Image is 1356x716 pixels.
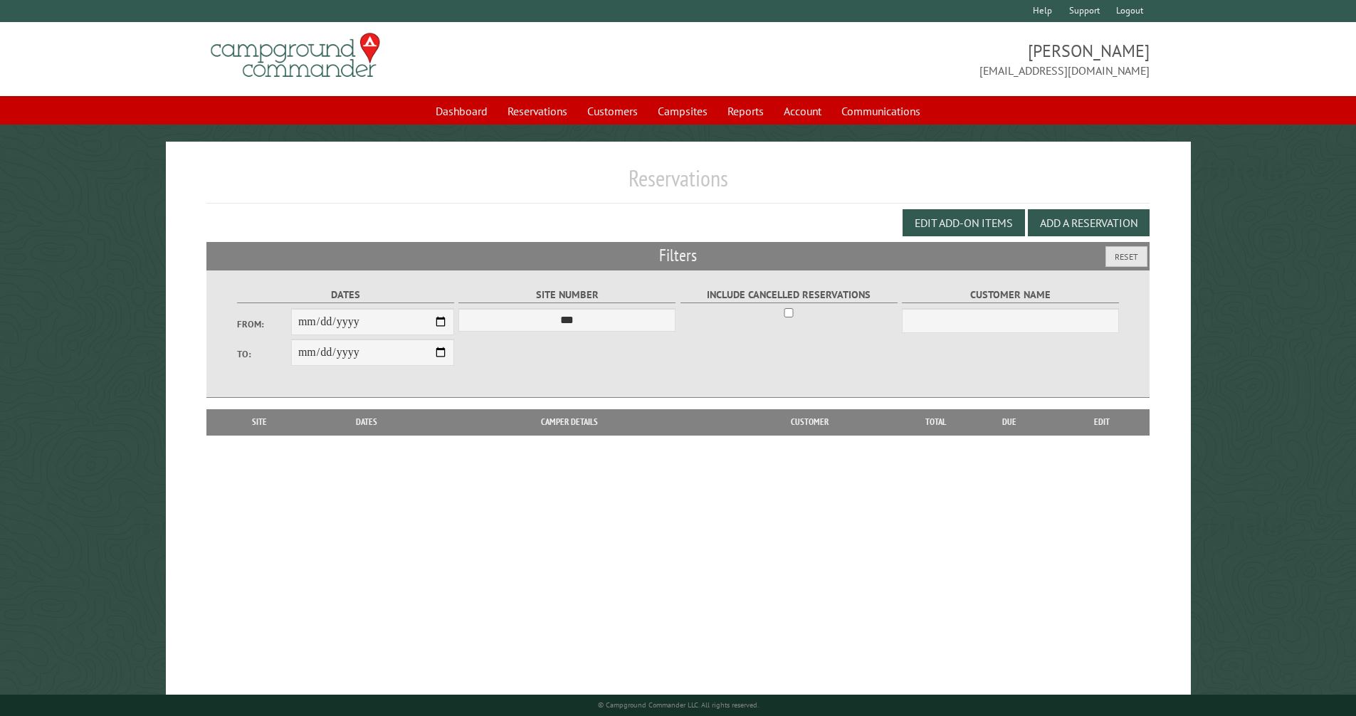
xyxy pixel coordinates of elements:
[1054,409,1150,435] th: Edit
[965,409,1054,435] th: Due
[711,409,908,435] th: Customer
[499,98,576,125] a: Reservations
[458,287,676,303] label: Site Number
[237,317,291,331] label: From:
[237,287,454,303] label: Dates
[206,28,384,83] img: Campground Commander
[598,700,759,710] small: © Campground Commander LLC. All rights reserved.
[579,98,646,125] a: Customers
[1105,246,1147,267] button: Reset
[908,409,965,435] th: Total
[1028,209,1150,236] button: Add a Reservation
[214,409,306,435] th: Site
[719,98,772,125] a: Reports
[428,409,711,435] th: Camper Details
[680,287,898,303] label: Include Cancelled Reservations
[902,287,1119,303] label: Customer Name
[206,242,1150,269] h2: Filters
[206,164,1150,204] h1: Reservations
[306,409,428,435] th: Dates
[833,98,929,125] a: Communications
[775,98,830,125] a: Account
[427,98,496,125] a: Dashboard
[903,209,1025,236] button: Edit Add-on Items
[237,347,291,361] label: To:
[649,98,716,125] a: Campsites
[678,39,1150,79] span: [PERSON_NAME] [EMAIL_ADDRESS][DOMAIN_NAME]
